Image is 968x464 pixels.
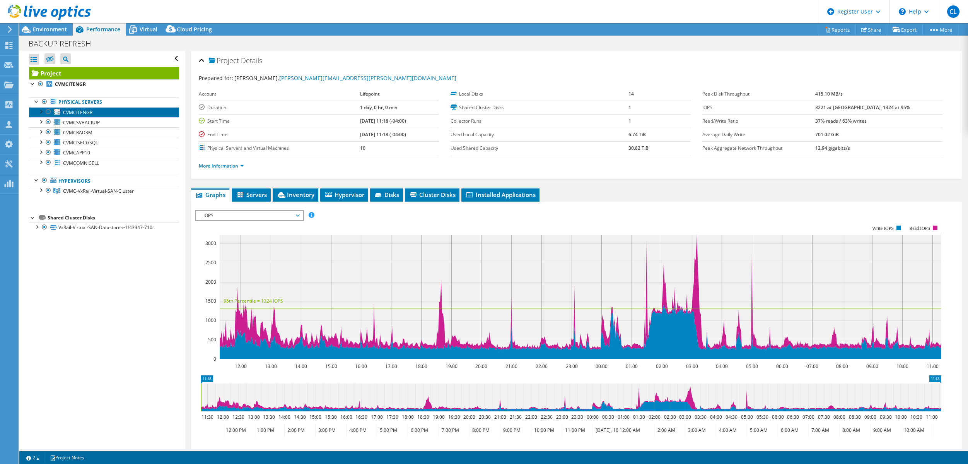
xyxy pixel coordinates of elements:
[926,414,938,420] text: 11:00
[355,363,367,370] text: 16:00
[21,453,45,462] a: 2
[29,176,179,186] a: Hypervisors
[294,414,306,420] text: 14:30
[415,363,427,370] text: 18:00
[324,191,364,199] span: Hypervisor
[536,363,548,370] text: 22:00
[806,363,818,370] text: 07:00
[571,414,583,420] text: 23:30
[360,131,406,138] b: [DATE] 11:18 (-04:00)
[63,188,134,194] span: CVMC-VxRail-Virtual-SAN-Cluster
[448,414,460,420] text: 19:30
[910,414,922,420] text: 10:30
[360,91,380,97] b: Lifepoint
[140,26,157,33] span: Virtual
[355,414,367,420] text: 16:30
[278,414,290,420] text: 14:00
[205,317,216,324] text: 1000
[910,226,930,231] text: Read IOPS
[371,414,383,420] text: 17:00
[664,414,676,420] text: 02:30
[325,414,337,420] text: 15:30
[199,117,360,125] label: Start Time
[776,363,788,370] text: 06:00
[702,104,815,111] label: IOPS
[446,363,458,370] text: 19:00
[702,90,815,98] label: Peak Disk Throughput
[199,90,360,98] label: Account
[199,144,360,152] label: Physical Servers and Virtual Machines
[866,363,878,370] text: 09:00
[628,118,631,124] b: 1
[566,363,578,370] text: 23:00
[29,127,179,137] a: CVMCRAD3M
[25,39,103,48] h1: BACKUP REFRESH
[248,414,260,420] text: 13:00
[772,414,784,420] text: 06:00
[29,158,179,168] a: CVMCOMNICELL
[556,414,568,420] text: 23:00
[208,336,216,343] text: 500
[195,191,225,199] span: Graphs
[880,414,892,420] text: 09:30
[628,131,646,138] b: 6.74 TiB
[633,414,645,420] text: 01:30
[628,104,631,111] b: 1
[649,414,661,420] text: 02:00
[802,414,814,420] text: 07:00
[525,414,537,420] text: 22:00
[451,131,628,139] label: Used Local Capacity
[205,259,216,266] text: 2500
[927,363,939,370] text: 11:00
[899,8,906,15] svg: \n
[815,91,843,97] b: 415.10 MB/s
[818,414,830,420] text: 07:30
[29,107,179,117] a: CVMCITENGR
[279,74,456,82] a: [PERSON_NAME][EMAIL_ADDRESS][PERSON_NAME][DOMAIN_NAME]
[209,57,239,65] span: Project
[29,148,179,158] a: CVMCAPP10
[710,414,722,420] text: 04:00
[48,213,179,223] div: Shared Cluster Disks
[29,117,179,127] a: CVMCSVBACKUP
[417,414,429,420] text: 18:30
[236,191,267,199] span: Servers
[510,414,522,420] text: 21:30
[479,414,491,420] text: 20:30
[896,363,908,370] text: 10:00
[232,414,244,420] text: 12:30
[679,414,691,420] text: 03:00
[451,90,628,98] label: Local Disks
[864,414,876,420] text: 09:00
[451,104,628,111] label: Shared Cluster Disks
[451,144,628,152] label: Used Shared Capacity
[819,24,856,36] a: Reports
[451,117,628,125] label: Collector Runs
[815,104,910,111] b: 3221 at [GEOGRAPHIC_DATA], 1324 at 95%
[887,24,923,36] a: Export
[199,131,360,139] label: End Time
[726,414,738,420] text: 04:30
[360,104,398,111] b: 1 day, 0 hr, 0 min
[505,363,517,370] text: 21:00
[265,363,277,370] text: 13:00
[402,414,414,420] text: 18:00
[855,24,887,36] a: Share
[922,24,958,36] a: More
[29,97,179,107] a: Physical Servers
[224,298,283,304] text: 95th Percentile = 1324 IOPS
[686,363,698,370] text: 03:00
[217,414,229,420] text: 12:00
[177,26,212,33] span: Cloud Pricing
[386,414,398,420] text: 17:30
[695,414,707,420] text: 03:30
[29,223,179,233] a: VxRail-Virtual-SAN-Datastore-e1f43947-710c
[234,74,456,82] span: [PERSON_NAME],
[277,191,314,199] span: Inventory
[836,363,848,370] text: 08:00
[475,363,487,370] text: 20:00
[947,5,959,18] span: CL
[656,363,668,370] text: 02:00
[463,414,475,420] text: 20:00
[29,67,179,79] a: Project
